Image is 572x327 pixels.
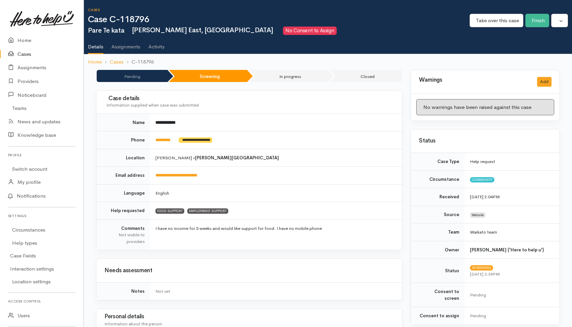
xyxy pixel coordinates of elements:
h1: Case C-118796 [88,15,470,25]
span: Screening [470,265,493,271]
td: I have no income for 5 weeks and would like support for food. I have no mobile phone [150,219,402,250]
h2: Pare Te kata [88,27,470,35]
span: Website [470,212,485,218]
h3: Needs assessment [104,268,394,274]
div: Pending [470,292,552,298]
td: Owner [411,241,465,259]
td: Email address [96,167,150,185]
li: C-118796 [124,58,154,66]
nav: breadcrumb [84,54,572,70]
h6: Settings [8,211,76,220]
li: Screening [169,70,247,82]
a: Assignments [111,35,140,54]
b: [PERSON_NAME][GEOGRAPHIC_DATA] [195,155,279,161]
td: Help requested [96,202,150,220]
span: FOOD SUPPORT [155,208,184,214]
td: Phone [96,131,150,149]
span: EMPLOYMENT SUPPORT [187,208,228,214]
td: Language [96,184,150,202]
div: Information supplied when case was submitted [106,102,394,109]
td: Received [411,188,465,206]
span: Information about the person [104,321,162,327]
time: [DATE] 2:04PM [470,194,500,200]
li: In progress [248,70,328,82]
h3: Case details [106,95,394,102]
td: Help request [465,153,560,170]
h3: Status [419,138,552,144]
td: Source [411,206,465,223]
span: No Consent to Assign [283,27,337,35]
button: Add [537,77,552,87]
h3: Personal details [104,314,394,320]
td: Consent to screen [411,283,465,307]
td: Case Type [411,153,465,170]
div: [DATE] 3:39PM [470,271,552,278]
h6: Profile [8,151,76,160]
button: Finish [525,14,549,28]
b: [PERSON_NAME] ('Here to help u') [470,247,544,253]
span: [PERSON_NAME] East, [GEOGRAPHIC_DATA] [128,26,273,34]
td: Team [411,223,465,241]
a: Home [88,58,102,66]
h6: Access control [8,297,76,306]
td: Comments [96,219,150,250]
td: Circumstance [411,170,465,188]
td: Location [96,149,150,167]
div: Not set [155,288,394,295]
h3: Warnings [419,77,529,83]
a: Details [88,35,103,54]
a: Cases [110,58,124,66]
li: Pending [97,70,168,82]
li: Closed [330,70,402,82]
h6: Cases [88,8,470,12]
td: English [150,184,402,202]
button: Take over this case [470,14,523,28]
td: Notes [96,283,150,300]
td: Consent to assign [411,307,465,325]
td: Status [411,259,465,283]
div: No warnings have been raised against this case [416,99,554,116]
div: Not visible to providers [104,232,145,245]
span: [PERSON_NAME] » [155,155,279,161]
td: Name [96,114,150,131]
a: Activity [148,35,164,54]
span: Waikato team [470,229,497,235]
span: Community [470,177,494,182]
div: Pending [470,313,552,319]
